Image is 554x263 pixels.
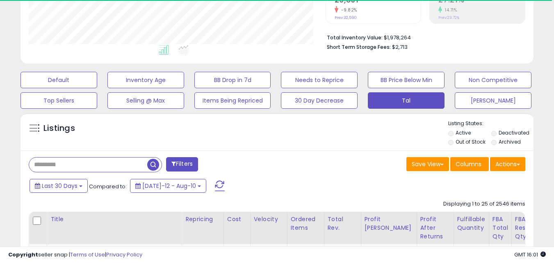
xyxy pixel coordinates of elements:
div: Velocity [254,215,284,224]
div: Profit After Returns [420,215,450,241]
button: Last 30 Days [30,179,88,193]
button: Non Competitive [455,72,531,88]
label: Deactivated [499,129,529,136]
h5: Listings [43,123,75,134]
li: $1,978,264 [327,32,519,42]
span: Last 30 Days [42,182,78,190]
button: BB Drop in 7d [194,72,271,88]
div: Profit [PERSON_NAME] [365,215,413,232]
strong: Copyright [8,251,38,258]
div: Fulfillable Quantity [457,215,486,232]
b: Total Inventory Value: [327,34,383,41]
button: Selling @ Max [107,92,184,109]
small: 14.71% [442,7,457,13]
b: Short Term Storage Fees: [327,43,391,50]
button: Columns [450,157,489,171]
button: [PERSON_NAME] [455,92,531,109]
span: 2025-09-10 16:01 GMT [514,251,546,258]
span: Compared to: [89,183,127,190]
label: Active [456,129,471,136]
div: seller snap | | [8,251,142,259]
small: Prev: 32,590 [335,15,357,20]
button: Save View [406,157,449,171]
label: Out of Stock [456,138,486,145]
button: 30 Day Decrease [281,92,358,109]
span: Columns [456,160,481,168]
span: $2,713 [392,43,408,51]
p: Listing States: [448,120,533,128]
span: [DATE]-12 - Aug-10 [142,182,196,190]
button: BB Price Below Min [368,72,445,88]
button: [DATE]-12 - Aug-10 [130,179,206,193]
div: Title [50,215,178,224]
div: Repricing [185,215,220,224]
button: Actions [490,157,525,171]
button: Tal [368,92,445,109]
small: Prev: 23.72% [438,15,459,20]
label: Archived [499,138,521,145]
a: Privacy Policy [106,251,142,258]
div: FBA Total Qty [492,215,508,241]
div: Ordered Items [291,215,321,232]
small: -9.82% [338,7,357,13]
button: Inventory Age [107,72,184,88]
button: Needs to Reprice [281,72,358,88]
div: Displaying 1 to 25 of 2546 items [443,200,525,208]
button: Default [21,72,97,88]
button: Filters [166,157,198,172]
button: Top Sellers [21,92,97,109]
button: Items Being Repriced [194,92,271,109]
div: Cost [227,215,247,224]
div: Total Rev. [328,215,358,232]
div: FBA Reserved Qty [515,215,543,241]
a: Terms of Use [70,251,105,258]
